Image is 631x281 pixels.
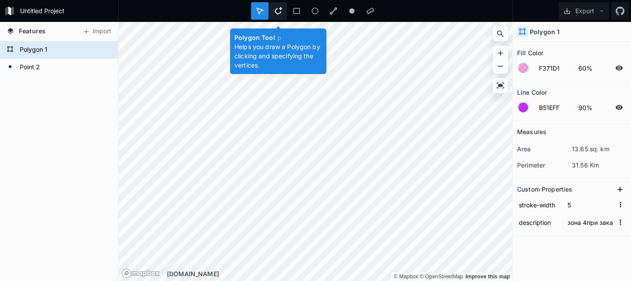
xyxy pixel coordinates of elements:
[121,268,160,278] a: Mapbox logo
[517,216,561,229] input: Name
[572,144,627,153] dd: 13.65 sq. km
[517,85,547,99] h2: Line Color
[517,160,572,170] dt: perimeter
[393,274,418,280] a: Mapbox
[167,269,512,278] div: [DOMAIN_NAME]
[559,2,609,20] button: Export
[572,160,627,170] dd: 31.56 Km
[517,198,561,211] input: Name
[517,182,572,196] h2: Custom Properties
[517,125,546,139] h2: Measures
[234,42,322,70] p: Helps you draw a Polygon by clicking and specifying the vertices.
[566,198,614,211] input: Empty
[19,26,46,36] span: Features
[234,33,322,42] h4: Polygon Tool
[530,27,560,36] h4: Polygon 1
[517,46,543,60] h2: Fill Color
[420,274,463,280] a: OpenStreetMap
[517,144,572,153] dt: area
[465,274,510,280] a: Map feedback
[78,25,116,39] button: Import
[277,34,281,41] span: p
[566,216,614,229] input: Empty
